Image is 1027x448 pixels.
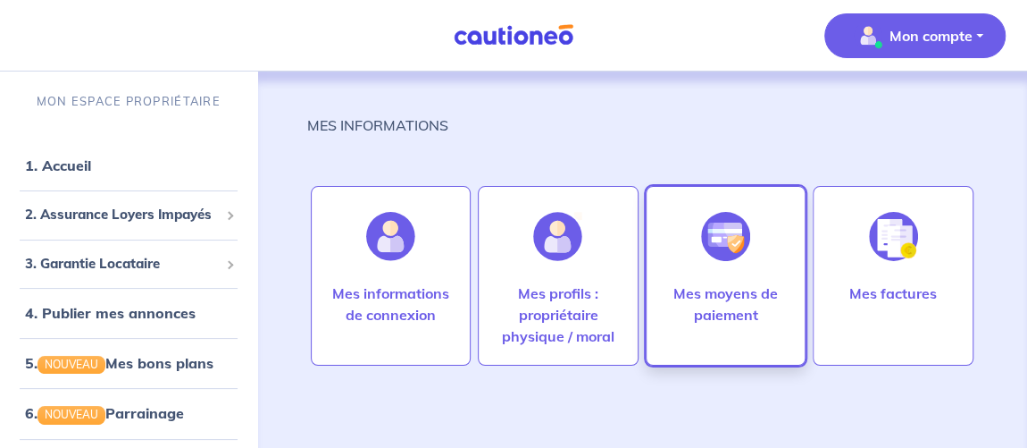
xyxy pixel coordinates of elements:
[664,283,788,325] p: Mes moyens de paiement
[25,205,219,225] span: 2. Assurance Loyers Impayés
[497,283,620,347] p: Mes profils : propriétaire physique / moral
[7,247,250,282] div: 3. Garantie Locataire
[7,198,250,232] div: 2. Assurance Loyers Impayés
[7,148,250,183] div: 1. Accueil
[824,13,1006,58] button: illu_account_valid_menu.svgMon compte
[7,395,250,431] div: 6.NOUVEAUParrainage
[533,212,582,261] img: illu_account_add.svg
[701,212,750,261] img: illu_credit_card_no_anim.svg
[25,304,196,322] a: 4. Publier mes annonces
[307,114,448,136] p: MES INFORMATIONS
[25,354,213,372] a: 5.NOUVEAUMes bons plans
[37,93,221,110] p: MON ESPACE PROPRIÉTAIRE
[25,254,219,275] span: 3. Garantie Locataire
[330,283,453,325] p: Mes informations de connexion
[447,24,580,46] img: Cautioneo
[25,404,184,422] a: 6.NOUVEAUParrainage
[7,345,250,381] div: 5.NOUVEAUMes bons plans
[366,212,415,261] img: illu_account.svg
[889,25,973,46] p: Mon compte
[849,283,937,304] p: Mes factures
[869,212,918,261] img: illu_invoice.svg
[7,295,250,331] div: 4. Publier mes annonces
[25,156,91,174] a: 1. Accueil
[854,21,882,50] img: illu_account_valid_menu.svg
